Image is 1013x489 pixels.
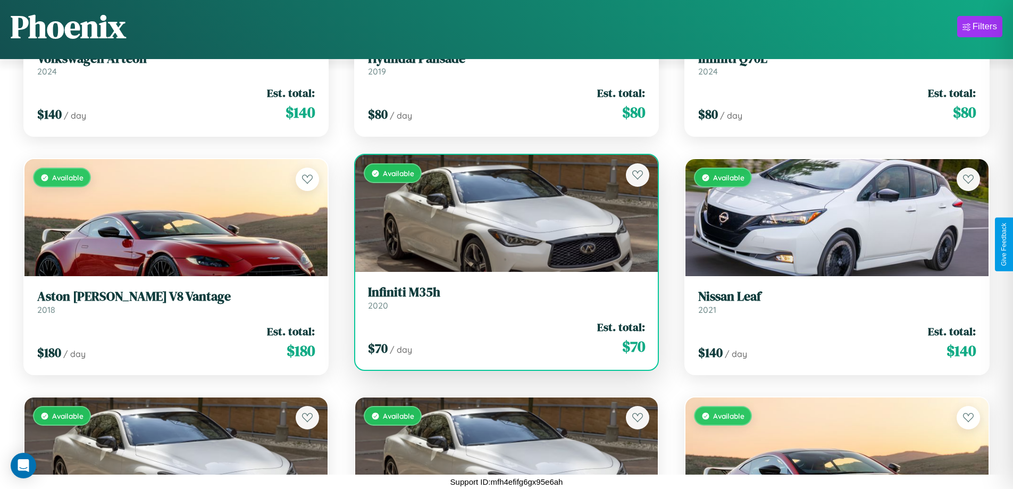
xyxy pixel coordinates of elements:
[11,5,126,48] h1: Phoenix
[52,411,83,420] span: Available
[698,51,976,77] a: Infiniti Q70L2024
[267,324,315,339] span: Est. total:
[37,289,315,304] h3: Aston [PERSON_NAME] V8 Vantage
[928,85,976,101] span: Est. total:
[713,173,744,182] span: Available
[11,453,36,478] div: Open Intercom Messenger
[37,51,315,77] a: Volkswagen Arteon2024
[957,16,1002,37] button: Filters
[286,102,315,123] span: $ 140
[368,285,646,311] a: Infiniti M35h2020
[383,169,414,178] span: Available
[973,21,997,32] div: Filters
[698,289,976,315] a: Nissan Leaf2021
[37,105,62,123] span: $ 140
[390,344,412,355] span: / day
[725,349,747,359] span: / day
[368,51,646,77] a: Hyundai Palisade2019
[37,66,57,77] span: 2024
[390,110,412,121] span: / day
[287,340,315,361] span: $ 180
[450,475,563,489] p: Support ID: mfh4efifg6gx95e6ah
[52,173,83,182] span: Available
[267,85,315,101] span: Est. total:
[698,344,723,361] span: $ 140
[37,304,55,315] span: 2018
[698,289,976,304] h3: Nissan Leaf
[368,105,388,123] span: $ 80
[622,102,645,123] span: $ 80
[947,340,976,361] span: $ 140
[713,411,744,420] span: Available
[698,66,718,77] span: 2024
[698,304,716,315] span: 2021
[928,324,976,339] span: Est. total:
[622,336,645,357] span: $ 70
[698,105,718,123] span: $ 80
[720,110,742,121] span: / day
[37,344,61,361] span: $ 180
[597,319,645,335] span: Est. total:
[37,289,315,315] a: Aston [PERSON_NAME] V8 Vantage2018
[1000,223,1008,266] div: Give Feedback
[383,411,414,420] span: Available
[368,285,646,300] h3: Infiniti M35h
[368,300,388,311] span: 2020
[368,339,388,357] span: $ 70
[953,102,976,123] span: $ 80
[597,85,645,101] span: Est. total:
[64,110,86,121] span: / day
[63,349,86,359] span: / day
[368,66,386,77] span: 2019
